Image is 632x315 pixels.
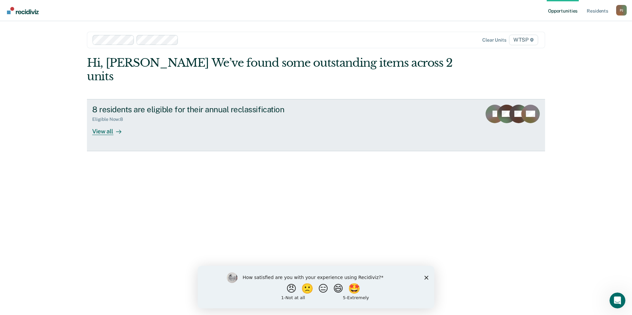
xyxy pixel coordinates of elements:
[610,293,625,308] iframe: Intercom live chat
[92,122,129,135] div: View all
[616,5,627,16] button: Profile dropdown button
[92,117,128,122] div: Eligible Now : 8
[616,5,627,16] div: P J
[7,7,39,14] img: Recidiviz
[87,56,454,83] div: Hi, [PERSON_NAME] We’ve found some outstanding items across 2 units
[509,35,538,45] span: WTSP
[198,266,434,308] iframe: Survey by Kim from Recidiviz
[87,99,545,151] a: 8 residents are eligible for their annual reclassificationEligible Now:8View all
[92,105,324,114] div: 8 residents are eligible for their annual reclassification
[482,37,506,43] div: Clear units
